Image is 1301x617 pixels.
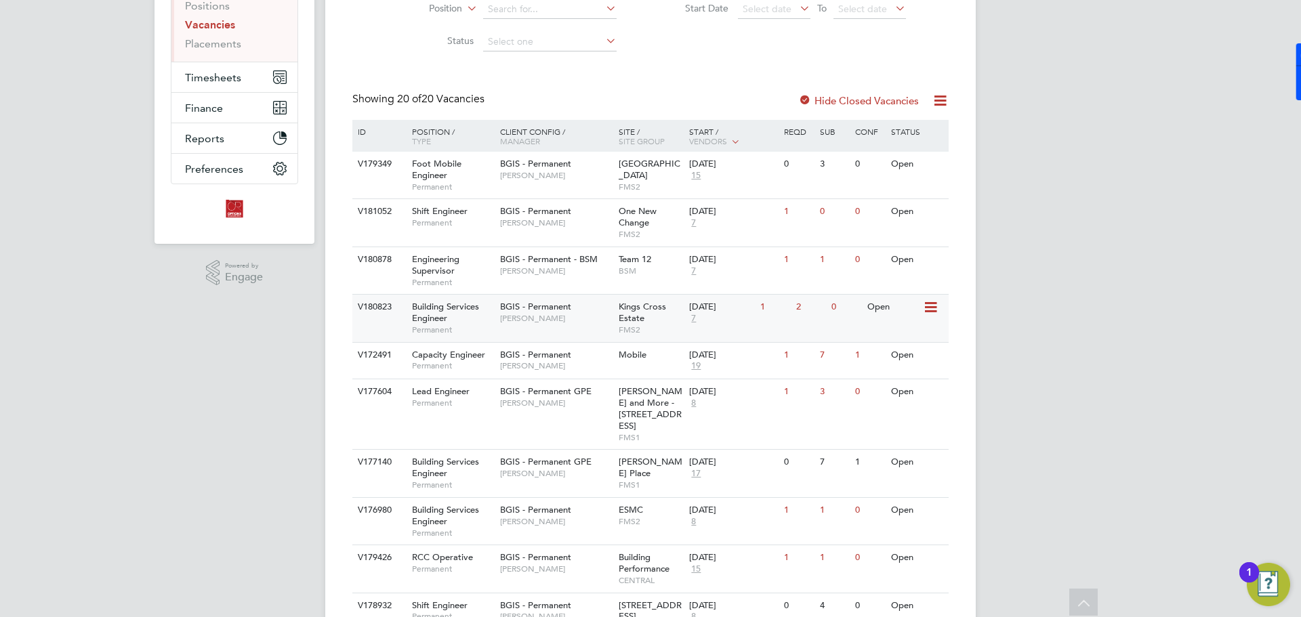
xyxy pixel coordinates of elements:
span: Permanent [412,217,493,228]
div: Open [888,545,947,570]
span: Engineering Supervisor [412,253,459,276]
span: RCC Operative [412,551,473,563]
div: 1 [1246,572,1252,590]
div: 0 [781,450,816,475]
div: [DATE] [689,206,777,217]
span: ESMC [619,504,643,515]
span: Preferences [185,163,243,175]
div: [DATE] [689,349,777,361]
span: FMS2 [619,516,683,527]
span: [PERSON_NAME] Place [619,456,682,479]
div: Status [888,120,947,143]
div: Position / [402,120,497,152]
span: Team 12 [619,253,651,265]
span: 8 [689,516,698,528]
button: Open Resource Center, 1 new notification [1247,563,1290,606]
span: CENTRAL [619,575,683,586]
span: Site Group [619,135,665,146]
span: [PERSON_NAME] and More - [STREET_ADDRESS] [619,385,682,431]
span: [PERSON_NAME] [500,265,612,276]
span: 19 [689,360,703,372]
div: Conf [852,120,887,143]
span: BGIS - Permanent [500,301,571,312]
div: [DATE] [689,600,777,612]
div: Open [864,295,923,320]
div: Site / [615,120,686,152]
span: [GEOGRAPHIC_DATA] [619,158,680,181]
span: BGIS - Permanent [500,504,571,515]
span: 15 [689,563,703,575]
span: Reports [185,132,224,145]
div: 7 [817,343,852,368]
span: Foot Mobile Engineer [412,158,461,181]
span: Permanent [412,182,493,192]
div: 1 [781,498,816,523]
span: Mobile [619,349,646,360]
div: V181052 [354,199,402,224]
div: 1 [852,343,887,368]
div: 1 [817,498,852,523]
div: V176980 [354,498,402,523]
span: 15 [689,170,703,182]
span: Engage [225,272,263,283]
div: [DATE] [689,158,777,170]
div: [DATE] [689,505,777,516]
div: 1 [781,199,816,224]
div: 1 [781,379,816,404]
div: 1 [817,247,852,272]
span: 8 [689,398,698,409]
div: [DATE] [689,386,777,398]
button: Preferences [171,154,297,184]
span: [PERSON_NAME] [500,313,612,324]
span: Select date [743,3,791,15]
div: 1 [781,343,816,368]
div: ID [354,120,402,143]
span: Select date [838,3,887,15]
span: Type [412,135,431,146]
div: Start / [686,120,781,154]
span: Building Performance [619,551,669,574]
span: Lead Engineer [412,385,470,397]
span: 20 of [397,92,421,106]
div: 1 [852,450,887,475]
span: BGIS - Permanent GPE [500,456,592,467]
a: Placements [185,37,241,50]
div: Client Config / [497,120,615,152]
span: FMS1 [619,432,683,443]
span: Timesheets [185,71,241,84]
span: Building Services Engineer [412,456,479,479]
span: BGIS - Permanent [500,551,571,563]
div: 3 [817,379,852,404]
span: [PERSON_NAME] [500,398,612,408]
span: Building Services Engineer [412,301,479,324]
div: Reqd [781,120,816,143]
div: 0 [852,379,887,404]
div: Open [888,199,947,224]
span: 17 [689,468,703,480]
span: Permanent [412,398,493,408]
span: BGIS - Permanent [500,158,571,169]
button: Finance [171,93,297,123]
a: Go to home page [171,198,298,219]
div: 1 [817,545,852,570]
span: One New Change [619,205,657,228]
span: BGIS - Permanent GPE [500,385,592,397]
button: Reports [171,123,297,153]
span: [PERSON_NAME] [500,516,612,527]
span: Permanent [412,480,493,490]
span: [PERSON_NAME] [500,360,612,371]
span: Capacity Engineer [412,349,485,360]
span: Permanent [412,277,493,288]
span: [PERSON_NAME] [500,563,612,574]
span: Permanent [412,324,493,335]
div: 0 [852,152,887,177]
div: 0 [852,247,887,272]
span: BGIS - Permanent [500,599,571,611]
span: [PERSON_NAME] [500,170,612,181]
span: 7 [689,313,698,324]
div: [DATE] [689,301,753,313]
div: 0 [828,295,863,320]
span: Manager [500,135,540,146]
span: Vendors [689,135,727,146]
div: 1 [781,247,816,272]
